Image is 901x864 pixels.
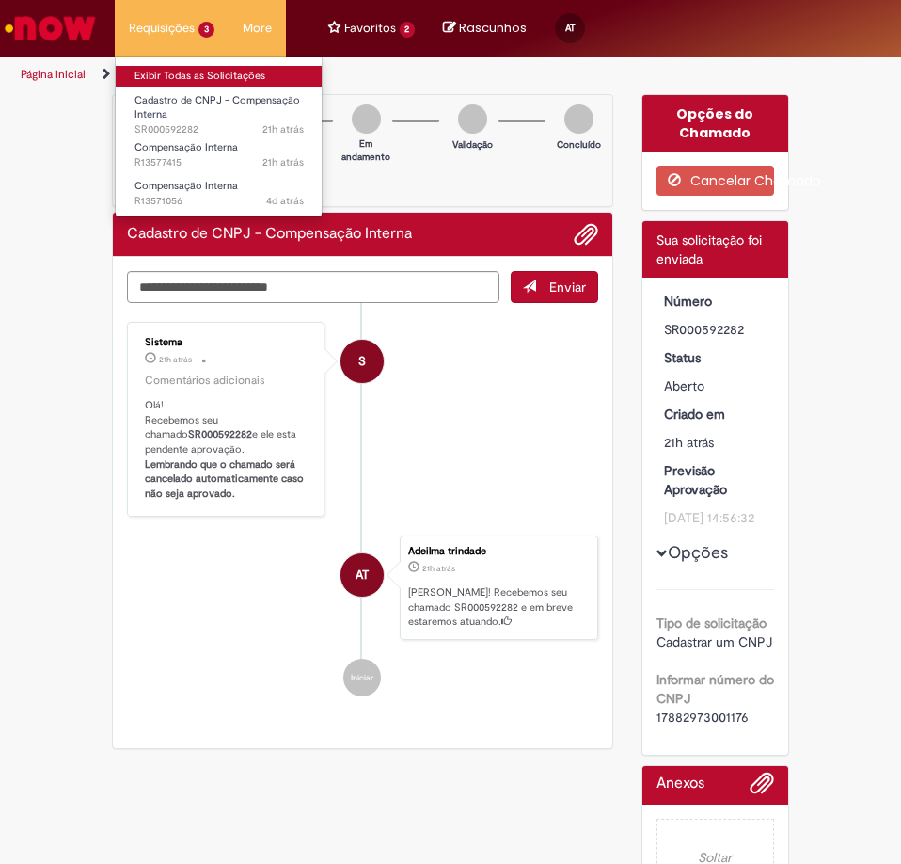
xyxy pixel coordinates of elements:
[656,671,774,707] b: Informar número do CNPJ
[750,771,774,805] button: Adicionar anexos
[400,22,416,38] span: 2
[134,179,238,193] span: Compensação Interna
[127,271,499,303] textarea: Digite sua mensagem aqui...
[14,57,436,92] ul: Trilhas de página
[656,232,762,267] span: Sua solicitação foi enviada
[650,292,782,311] dt: Número
[664,508,768,527] div: [DATE] 14:56:32
[243,19,272,38] span: More
[356,552,369,598] span: AT
[549,279,586,296] span: Enviar
[134,122,304,137] span: SR000592282
[116,66,323,87] a: Exibir Todas as Solicitações
[262,155,304,169] span: 21h atrás
[116,137,323,172] a: Aberto R13577415 : Compensação Interna
[129,19,195,38] span: Requisições
[115,56,323,217] ul: Requisições
[664,433,768,452] div: 29/09/2025 14:55:39
[358,339,366,384] span: S
[340,553,384,597] div: Adeilma trindade
[422,563,455,574] span: 21h atrás
[21,67,86,82] a: Página inicial
[145,457,307,501] b: Lembrando que o chamado será cancelado automaticamente caso não seja aprovado.
[656,166,775,196] button: Cancelar Chamado
[642,95,789,152] div: Opções do Chamado
[127,226,412,243] h2: Cadastro de CNPJ - Compensação Interna Histórico de tíquete
[664,376,768,395] div: Aberto
[443,19,527,37] a: No momento, sua lista de rascunhos tem 0 Itens
[134,194,304,209] span: R13571056
[557,138,601,152] p: Concluído
[459,19,527,37] span: Rascunhos
[650,405,782,424] dt: Criado em
[134,93,300,122] span: Cadastro de CNPJ - Compensação Interna
[352,104,381,134] img: img-circle-grey.png
[574,222,598,247] button: Adicionar anexos
[116,176,323,211] a: Aberto R13571056 : Compensação Interna
[452,138,493,152] p: Validação
[198,22,214,38] span: 3
[408,585,587,630] p: [PERSON_NAME]! Recebemos seu chamado SR000592282 e em breve estaremos atuando.
[134,140,238,154] span: Compensação Interna
[188,427,252,441] b: SR000592282
[656,633,772,650] span: Cadastrar um CNPJ
[408,546,587,557] div: Adeilma trindade
[2,9,99,47] img: ServiceNow
[266,194,304,208] span: 4d atrás
[656,776,704,792] h2: Anexos
[159,354,192,365] time: 29/09/2025 14:56:44
[159,354,192,365] span: 21h atrás
[664,434,714,451] time: 29/09/2025 14:55:39
[145,373,265,389] small: Comentários adicionais
[664,434,714,451] span: 21h atrás
[564,104,593,134] img: img-circle-grey.png
[565,22,576,34] span: AT
[422,563,455,574] time: 29/09/2025 14:55:39
[116,90,323,131] a: Aberto SR000592282 : Cadastro de CNPJ - Compensação Interna
[656,615,767,632] b: Tipo de solicitação
[134,155,304,170] span: R13577415
[650,461,782,499] dt: Previsão Aprovação
[262,122,304,136] span: 21h atrás
[145,337,309,348] div: Sistema
[127,536,598,640] li: Adeilma trindade
[340,340,384,383] div: System
[127,303,598,715] ul: Histórico de tíquete
[344,19,396,38] span: Favoritos
[664,320,768,339] div: SR000592282
[145,398,309,502] p: Olá! Recebemos seu chamado e ele esta pendente aprovação.
[341,137,390,165] p: Em andamento
[656,709,749,726] span: 17882973001176
[650,348,782,367] dt: Status
[458,104,487,134] img: img-circle-grey.png
[511,271,598,303] button: Enviar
